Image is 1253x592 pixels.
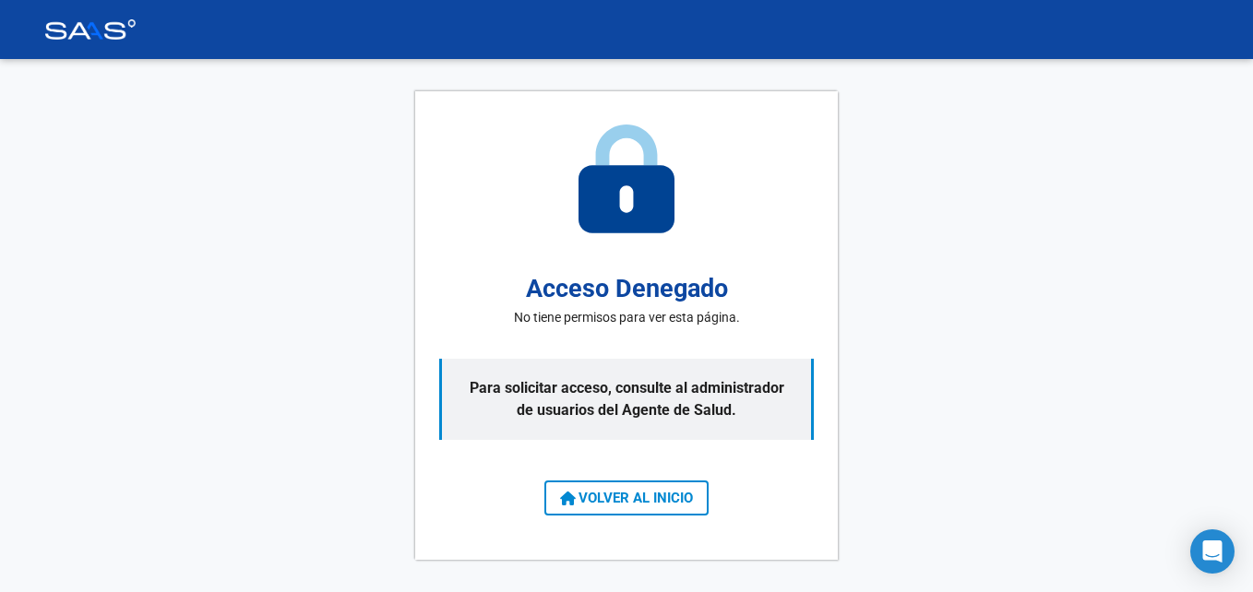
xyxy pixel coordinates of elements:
[1190,529,1235,574] div: Open Intercom Messenger
[579,124,674,233] img: access-denied
[439,359,814,440] p: Para solicitar acceso, consulte al administrador de usuarios del Agente de Salud.
[560,490,693,506] span: VOLVER AL INICIO
[544,480,709,515] button: VOLVER AL INICIO
[526,270,728,308] h2: Acceso Denegado
[44,19,137,40] img: Logo SAAS
[514,308,740,327] p: No tiene permisos para ver esta página.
